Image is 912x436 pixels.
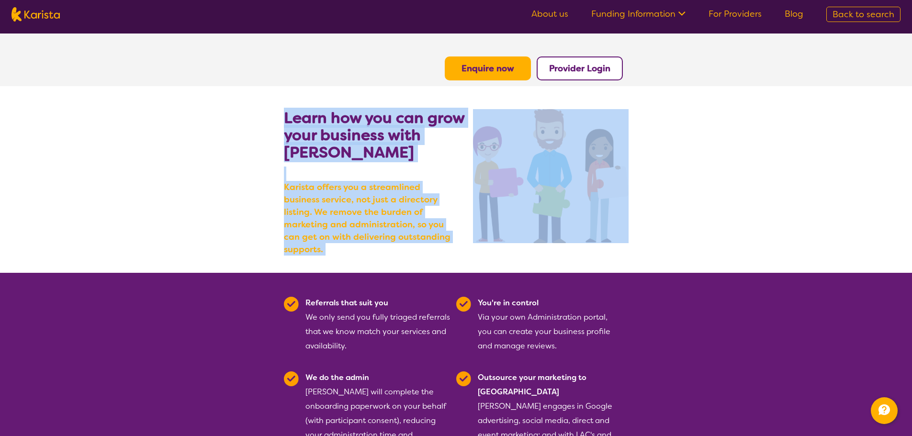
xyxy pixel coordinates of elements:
[456,371,471,386] img: Tick
[826,7,901,22] a: Back to search
[305,372,369,382] b: We do the admin
[445,56,531,80] button: Enquire now
[478,372,586,397] b: Outsource your marketing to [GEOGRAPHIC_DATA]
[549,63,610,74] a: Provider Login
[305,296,450,353] div: We only send you fully triaged referrals that we know match your services and availability.
[537,56,623,80] button: Provider Login
[478,296,623,353] div: Via your own Administration portal, you can create your business profile and manage reviews.
[284,371,299,386] img: Tick
[833,9,894,20] span: Back to search
[462,63,514,74] a: Enquire now
[284,108,464,162] b: Learn how you can grow your business with [PERSON_NAME]
[871,397,898,424] button: Channel Menu
[473,109,628,243] img: grow your business with Karista
[531,8,568,20] a: About us
[284,181,456,256] b: Karista offers you a streamlined business service, not just a directory listing. We remove the bu...
[591,8,686,20] a: Funding Information
[305,298,388,308] b: Referrals that suit you
[709,8,762,20] a: For Providers
[456,297,471,312] img: Tick
[11,7,60,22] img: Karista logo
[785,8,803,20] a: Blog
[478,298,539,308] b: You're in control
[284,297,299,312] img: Tick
